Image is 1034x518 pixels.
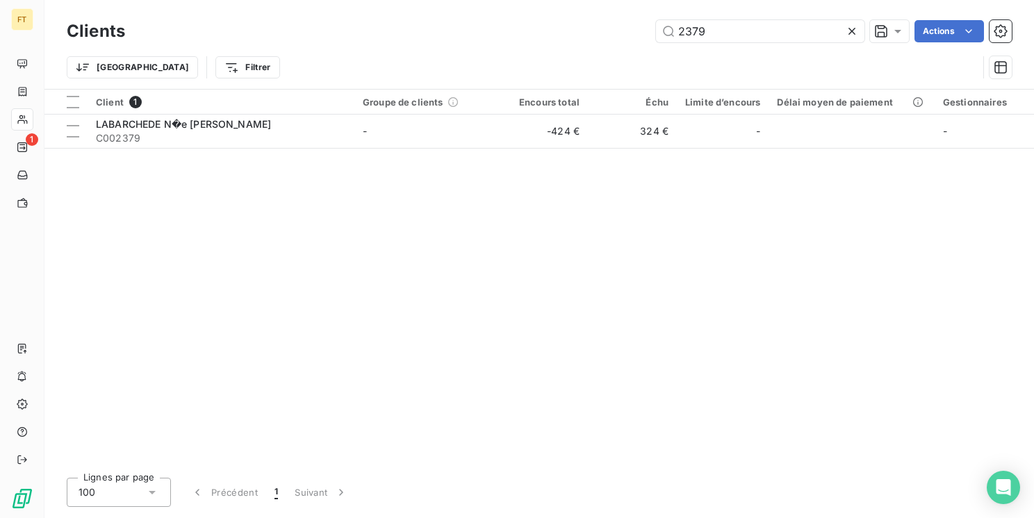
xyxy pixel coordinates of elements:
[266,478,286,507] button: 1
[129,96,142,108] span: 1
[596,97,668,108] div: Échu
[26,133,38,146] span: 1
[685,97,760,108] div: Limite d’encours
[286,478,356,507] button: Suivant
[499,115,588,148] td: -424 €
[215,56,279,78] button: Filtrer
[943,125,947,137] span: -
[96,97,124,108] span: Client
[588,115,677,148] td: 324 €
[987,471,1020,504] div: Open Intercom Messenger
[11,8,33,31] div: FT
[363,97,443,108] span: Groupe de clients
[96,131,346,145] span: C002379
[67,19,125,44] h3: Clients
[914,20,984,42] button: Actions
[507,97,580,108] div: Encours total
[363,125,367,137] span: -
[182,478,266,507] button: Précédent
[756,124,760,138] span: -
[96,118,271,130] span: LABARCHEDE N�e [PERSON_NAME]
[656,20,864,42] input: Rechercher
[274,485,278,499] span: 1
[79,485,95,499] span: 100
[777,97,926,108] div: Délai moyen de paiement
[67,56,198,78] button: [GEOGRAPHIC_DATA]
[11,487,33,510] img: Logo LeanPay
